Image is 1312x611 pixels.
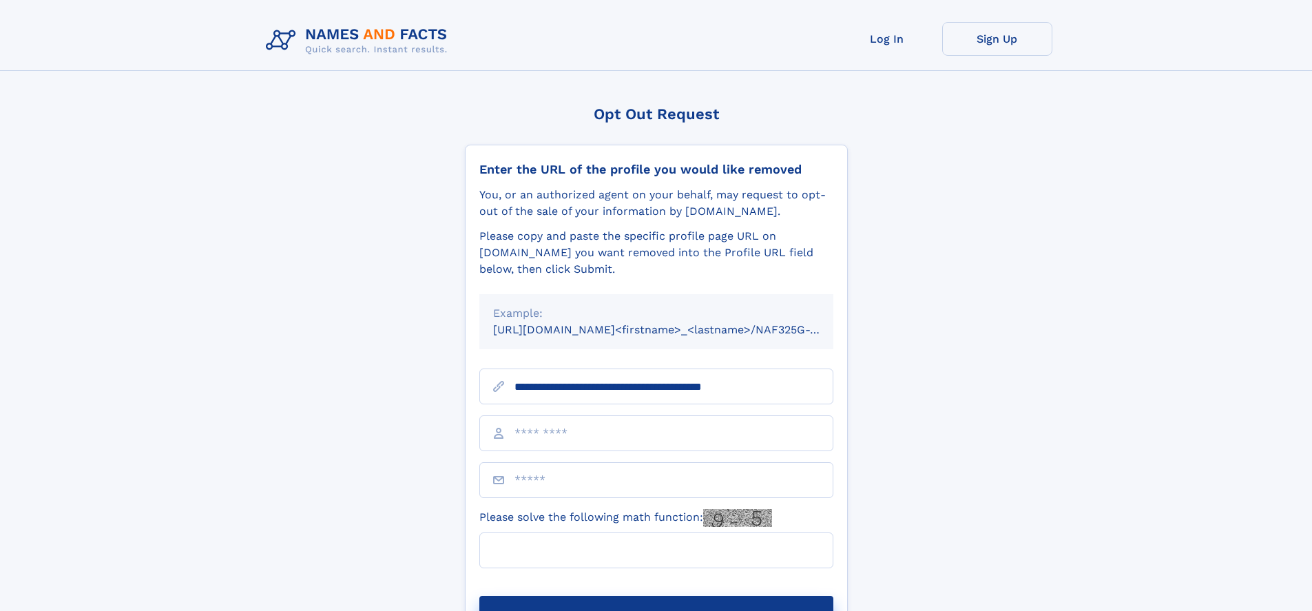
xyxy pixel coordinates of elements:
a: Log In [832,22,942,56]
div: Example: [493,305,820,322]
a: Sign Up [942,22,1052,56]
div: You, or an authorized agent on your behalf, may request to opt-out of the sale of your informatio... [479,187,833,220]
img: Logo Names and Facts [260,22,459,59]
div: Enter the URL of the profile you would like removed [479,162,833,177]
label: Please solve the following math function: [479,509,772,527]
div: Opt Out Request [465,105,848,123]
small: [URL][DOMAIN_NAME]<firstname>_<lastname>/NAF325G-xxxxxxxx [493,323,860,336]
div: Please copy and paste the specific profile page URL on [DOMAIN_NAME] you want removed into the Pr... [479,228,833,278]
